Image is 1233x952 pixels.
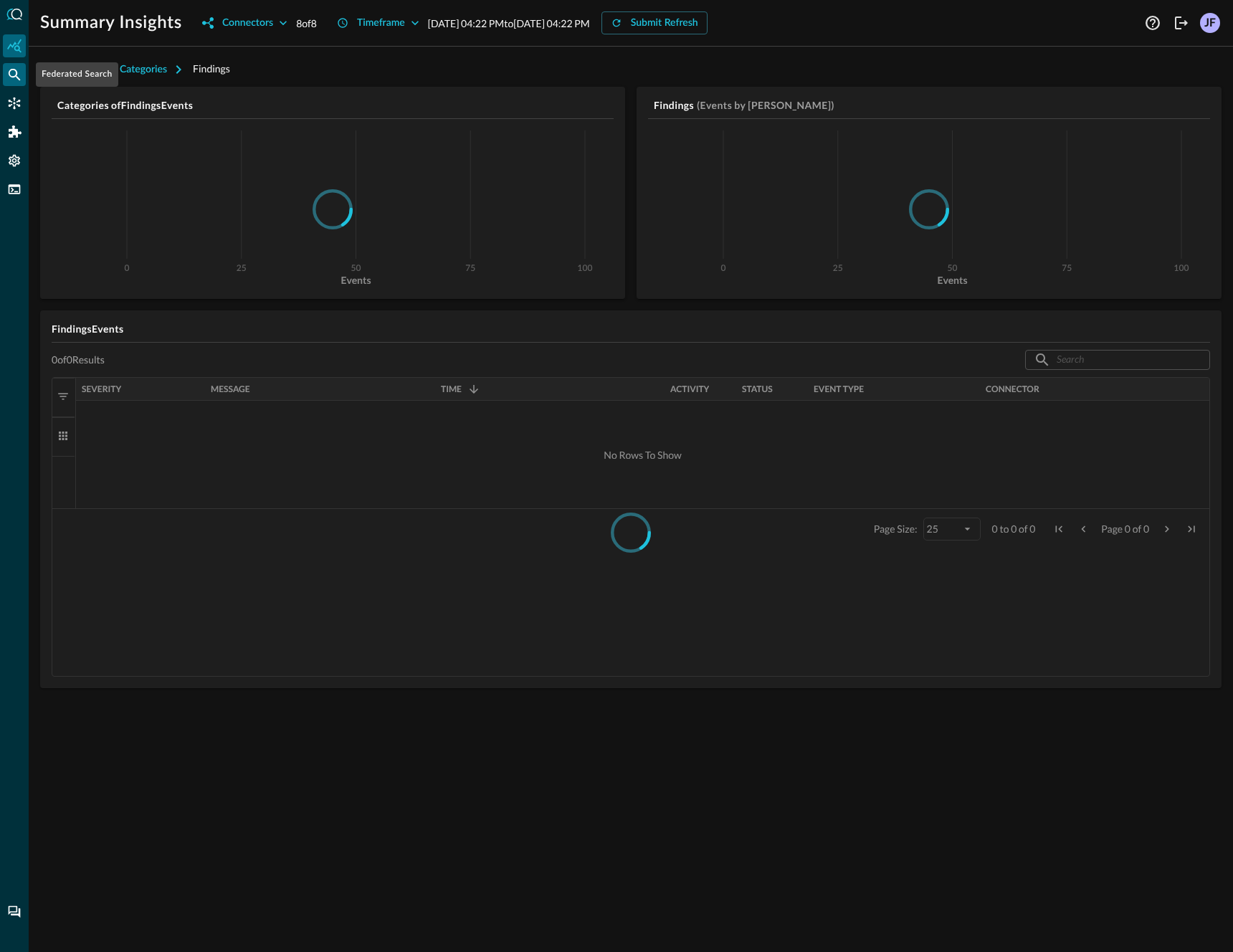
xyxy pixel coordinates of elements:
span: Findings [193,62,230,75]
h5: Findings Events [52,322,1210,336]
h5: (Events by [PERSON_NAME]) [697,98,834,113]
div: Connectors [3,92,26,115]
button: Investigation Categories [40,58,193,81]
div: Addons [4,120,27,143]
button: Help [1141,11,1164,34]
p: [DATE] 04:22 PM to [DATE] 04:22 PM [428,16,590,31]
div: Summary Insights [3,34,26,57]
p: 8 of 8 [296,16,317,31]
button: Submit Refresh [601,11,708,34]
button: Connectors [194,11,296,34]
p: 0 of 0 Results [52,353,105,366]
div: JF [1200,13,1220,33]
div: FSQL [3,178,26,201]
div: Federated Search [36,62,118,87]
div: Settings [3,149,26,172]
input: Search [1057,346,1177,373]
div: Federated Search [3,63,26,86]
h5: Categories of Findings Events [57,98,614,113]
button: Timeframe [328,11,428,34]
h1: Summary Insights [40,11,182,34]
div: Chat [3,900,26,923]
h5: Findings [654,98,694,113]
button: Logout [1170,11,1193,34]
